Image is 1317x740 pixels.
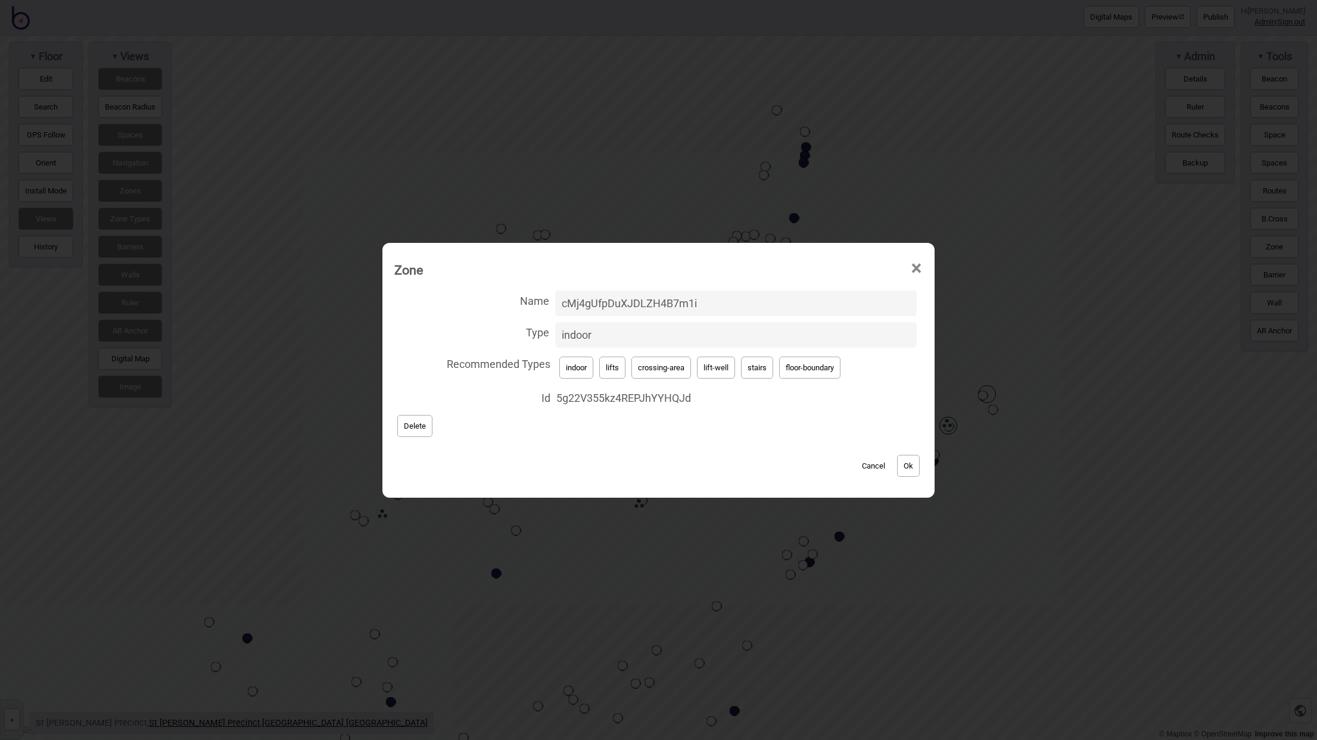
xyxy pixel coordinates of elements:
[555,291,917,316] input: Name
[697,357,735,379] button: lift-well
[394,385,550,409] span: Id
[631,357,691,379] button: crossing-area
[394,351,550,375] span: Recommended Types
[910,249,923,288] span: ×
[779,357,840,379] button: floor-boundary
[556,388,917,409] span: 5g22V355kz4REPJhYYHQJd
[856,455,891,477] button: Cancel
[397,415,432,437] button: Delete
[897,455,920,477] button: Ok
[394,288,549,312] span: Name
[741,357,773,379] button: stairs
[599,357,625,379] button: lifts
[394,257,423,283] div: Zone
[559,357,593,379] button: indoor
[555,322,917,348] input: Type
[394,319,549,344] span: Type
